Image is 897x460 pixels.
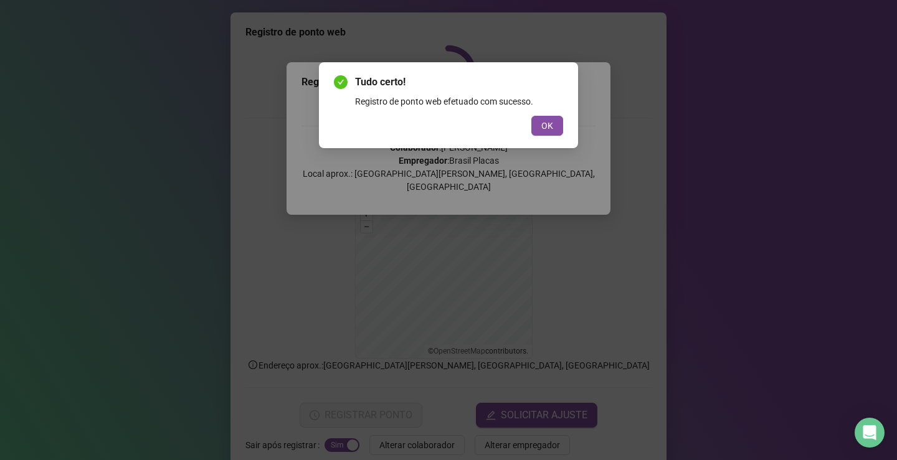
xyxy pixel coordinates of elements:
div: Registro de ponto web efetuado com sucesso. [355,95,563,108]
span: Tudo certo! [355,75,563,90]
span: check-circle [334,75,348,89]
span: OK [541,119,553,133]
div: Open Intercom Messenger [855,418,885,448]
button: OK [531,116,563,136]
